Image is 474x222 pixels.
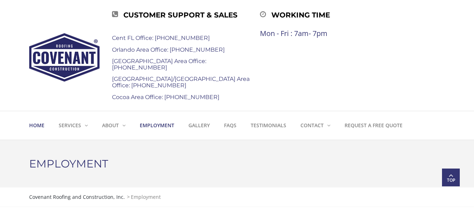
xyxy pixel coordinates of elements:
[102,122,119,129] strong: About
[140,122,174,129] strong: Employment
[29,151,445,177] h1: Employment
[300,122,324,129] strong: Contact
[442,177,460,184] span: Top
[217,111,244,140] a: FAQs
[29,111,52,140] a: Home
[442,169,460,186] a: Top
[112,9,260,21] div: Customer Support & Sales
[112,76,250,89] a: [GEOGRAPHIC_DATA]/[GEOGRAPHIC_DATA] Area Office: [PHONE_NUMBER]
[188,122,210,129] strong: Gallery
[95,111,133,140] a: About
[224,122,236,129] strong: FAQs
[112,58,206,71] a: [GEOGRAPHIC_DATA] Area Office: [PHONE_NUMBER]
[29,193,445,201] div: >
[244,111,293,140] a: Testimonials
[260,9,408,21] div: Working time
[59,122,81,129] strong: Services
[112,94,219,100] a: Cocoa Area Office: [PHONE_NUMBER]
[29,193,126,200] a: Covenant Roofing and Construction, Inc.
[29,193,125,200] span: Covenant Roofing and Construction, Inc.
[293,111,337,140] a: Contact
[260,30,408,37] div: Mon - Fri : 7am- 7pm
[133,111,181,140] a: Employment
[29,33,100,82] img: Covenant Roofing and Construction, Inc.
[131,193,161,200] span: Employment
[112,35,210,41] a: Cent FL Office: [PHONE_NUMBER]
[251,122,286,129] strong: Testimonials
[52,111,95,140] a: Services
[345,122,403,129] strong: Request a Free Quote
[112,46,225,53] a: Orlando Area Office: [PHONE_NUMBER]
[181,111,217,140] a: Gallery
[29,122,44,129] strong: Home
[337,111,410,140] a: Request a Free Quote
